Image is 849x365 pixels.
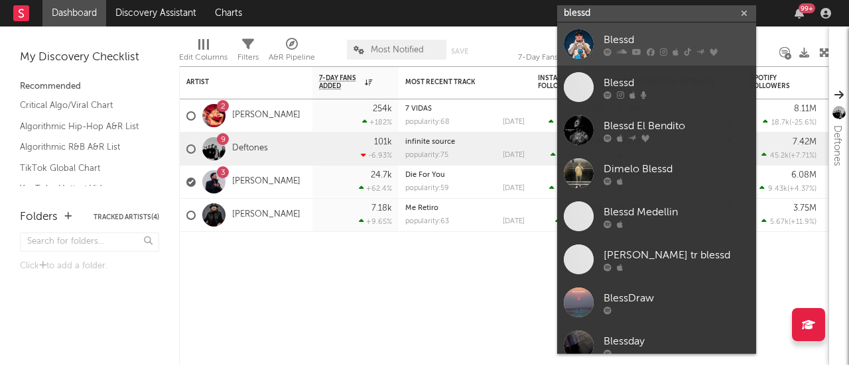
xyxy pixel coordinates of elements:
[551,151,604,160] div: ( )
[405,119,450,126] div: popularity: 68
[20,50,159,66] div: My Discovery Checklist
[791,171,816,180] div: 6.08M
[789,185,815,193] span: +4.37 %
[604,75,750,91] div: Blessd
[405,205,438,212] a: Me Retiro
[557,23,756,66] a: Blessd
[371,171,392,180] div: 24.7k
[237,50,259,66] div: Filters
[20,98,146,113] a: Critical Algo/Viral Chart
[405,172,525,179] div: Die For You
[604,118,750,134] div: Blessd El Bendito
[503,185,525,192] div: [DATE]
[20,258,159,274] div: Click to add a folder.
[20,79,159,95] div: Recommended
[232,209,300,221] a: [PERSON_NAME]
[771,119,789,127] span: 18.7k
[373,105,392,113] div: 254k
[237,33,259,72] div: Filters
[405,138,525,146] div: infinite source
[232,176,300,187] a: [PERSON_NAME]
[763,118,816,127] div: ( )
[405,172,445,179] a: Die For You
[604,333,750,349] div: Blessday
[761,217,816,226] div: ( )
[604,247,750,263] div: [PERSON_NAME] tr blessd
[829,125,845,166] div: Deftones
[405,185,449,192] div: popularity: 59
[557,5,756,22] input: Search for artists
[405,105,432,113] a: 7 VIDAS
[770,152,789,160] span: 45.2k
[374,138,392,146] div: 101k
[20,209,58,225] div: Folders
[518,33,618,72] div: 7-Day Fans Added (7-Day Fans Added)
[20,140,146,154] a: Algorithmic R&B A&R List
[20,161,146,176] a: TikTok Global Chart
[799,3,815,13] div: 99 +
[503,152,525,159] div: [DATE]
[179,50,228,66] div: Edit Columns
[795,8,804,19] button: 99+
[604,32,750,48] div: Blessd
[405,105,525,113] div: 7 VIDAS
[405,205,525,212] div: Me Retiro
[405,138,455,146] a: infinite source
[791,119,815,127] span: -25.6 %
[94,214,159,221] button: Tracked Artists(4)
[759,184,816,193] div: ( )
[557,66,756,109] a: Blessd
[768,185,787,193] span: 9.43k
[405,218,449,225] div: popularity: 63
[518,50,618,66] div: 7-Day Fans Added (7-Day Fans Added)
[503,218,525,225] div: [DATE]
[362,118,392,127] div: +182 %
[538,74,584,90] div: Instagram Followers
[557,109,756,152] a: Blessd El Bendito
[557,281,756,324] a: BlessDraw
[555,217,604,226] div: ( )
[604,204,750,220] div: Blessd Medellin
[405,152,448,159] div: popularity: 75
[503,119,525,126] div: [DATE]
[793,138,816,146] div: 7.42M
[20,182,146,196] a: YouTube Hottest Videos
[549,118,604,127] div: ( )
[791,152,815,160] span: +7.71 %
[794,105,816,113] div: 8.11M
[20,233,159,252] input: Search for folders...
[793,204,816,213] div: 3.75M
[405,78,505,86] div: Most Recent Track
[750,74,797,90] div: Spotify Followers
[319,74,361,90] span: 7-Day Fans Added
[604,290,750,306] div: BlessDraw
[269,50,315,66] div: A&R Pipeline
[269,33,315,72] div: A&R Pipeline
[761,151,816,160] div: ( )
[557,195,756,238] a: Blessd Medellin
[791,219,815,226] span: +11.9 %
[186,78,286,86] div: Artist
[179,33,228,72] div: Edit Columns
[451,48,468,55] button: Save
[232,143,268,154] a: Deftones
[557,238,756,281] a: [PERSON_NAME] tr blessd
[232,110,300,121] a: [PERSON_NAME]
[604,161,750,177] div: Dimelo Blessd
[557,152,756,195] a: Dimelo Blessd
[20,119,146,134] a: Algorithmic Hip-Hop A&R List
[371,46,424,54] span: Most Notified
[359,217,392,226] div: +9.65 %
[359,184,392,193] div: +62.4 %
[371,204,392,213] div: 7.18k
[770,219,789,226] span: 5.67k
[549,184,604,193] div: ( )
[361,151,392,160] div: -6.93 %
